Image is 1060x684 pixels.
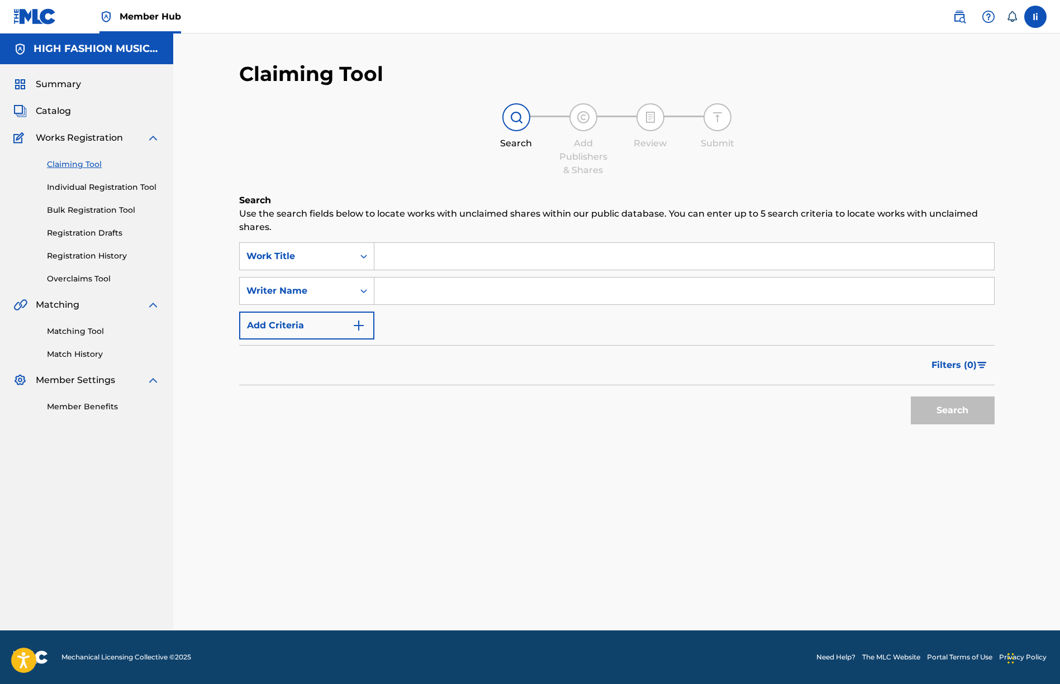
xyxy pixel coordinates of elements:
[61,652,191,662] span: Mechanical Licensing Collective © 2025
[977,6,1000,28] div: Help
[577,111,590,124] img: step indicator icon for Add Publishers & Shares
[13,104,27,118] img: Catalog
[239,242,995,430] form: Search Form
[239,312,374,339] button: Add Criteria
[927,652,992,662] a: Portal Terms of Use
[47,181,160,193] a: Individual Registration Tool
[690,137,745,150] div: Submit
[47,159,160,170] a: Claiming Tool
[1004,630,1060,684] div: Chatwidget
[925,351,995,379] button: Filters (0)
[931,358,977,372] span: Filters ( 0 )
[36,104,71,118] span: Catalog
[622,137,678,150] div: Review
[13,131,28,145] img: Works Registration
[862,652,920,662] a: The MLC Website
[47,348,160,360] a: Match History
[13,8,56,25] img: MLC Logo
[13,42,27,56] img: Accounts
[13,298,27,312] img: Matching
[977,362,987,369] img: filter
[239,207,995,234] p: Use the search fields below to locate works with unclaimed shares within our public database. You...
[1029,475,1060,565] iframe: Resource Center
[146,298,160,312] img: expand
[1006,11,1018,22] div: Notifications
[1004,630,1060,684] iframe: Chat Widget
[246,250,347,263] div: Work Title
[644,111,657,124] img: step indicator icon for Review
[99,10,113,23] img: Top Rightsholder
[47,273,160,285] a: Overclaims Tool
[816,652,855,662] a: Need Help?
[36,131,123,145] span: Works Registration
[47,250,160,262] a: Registration History
[47,326,160,337] a: Matching Tool
[36,78,81,91] span: Summary
[120,10,181,23] span: Member Hub
[999,652,1047,662] a: Privacy Policy
[47,401,160,413] a: Member Benefits
[36,298,79,312] span: Matching
[47,227,160,239] a: Registration Drafts
[953,10,966,23] img: search
[13,78,81,91] a: SummarySummary
[948,6,971,28] a: Public Search
[1024,6,1047,28] div: User Menu
[13,374,27,387] img: Member Settings
[36,374,115,387] span: Member Settings
[555,137,611,177] div: Add Publishers & Shares
[34,42,160,55] h5: HIGH FASHION MUSIC BV
[1007,642,1014,675] div: Slepen
[711,111,724,124] img: step indicator icon for Submit
[510,111,523,124] img: step indicator icon for Search
[246,284,347,298] div: Writer Name
[146,374,160,387] img: expand
[13,78,27,91] img: Summary
[488,137,544,150] div: Search
[982,10,995,23] img: help
[239,61,383,87] h2: Claiming Tool
[47,204,160,216] a: Bulk Registration Tool
[146,131,160,145] img: expand
[13,650,48,664] img: logo
[352,319,365,332] img: 9d2ae6d4665cec9f34b9.svg
[239,194,995,207] h6: Search
[13,104,71,118] a: CatalogCatalog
